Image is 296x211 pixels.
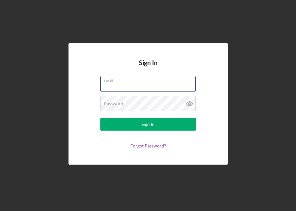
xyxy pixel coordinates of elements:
h4: Sign In [139,59,157,76]
a: Forgot Password? [130,143,166,148]
label: Password [104,101,123,106]
div: Sign In [141,118,155,131]
button: Sign In [100,118,196,131]
label: Email [104,76,196,83]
